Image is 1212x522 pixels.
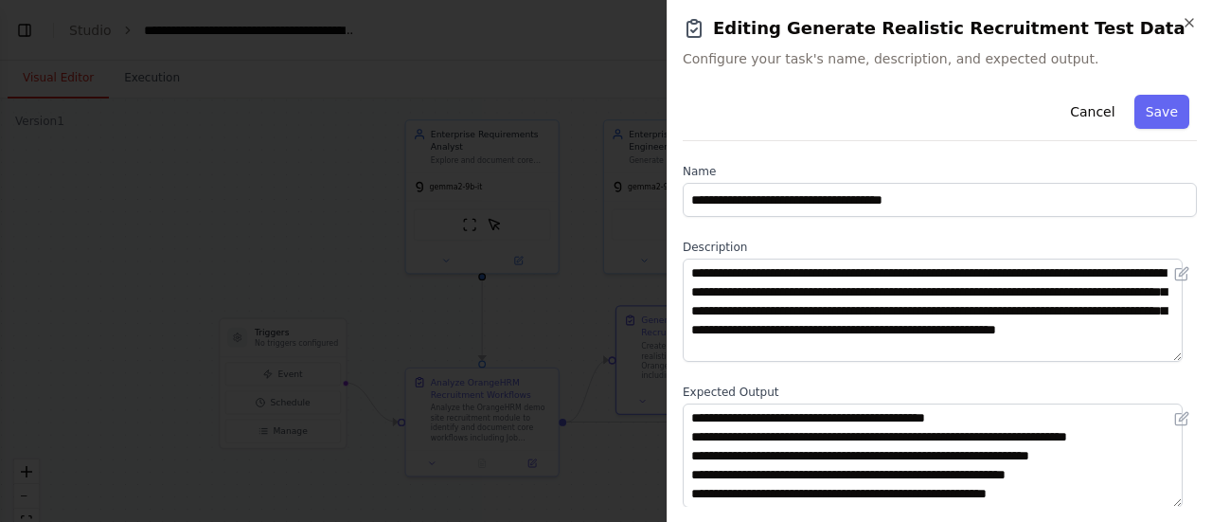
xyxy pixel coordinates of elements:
[683,164,1197,179] label: Name
[1170,407,1193,430] button: Open in editor
[1059,95,1126,129] button: Cancel
[683,49,1197,68] span: Configure your task's name, description, and expected output.
[683,240,1197,255] label: Description
[683,385,1197,400] label: Expected Output
[1170,262,1193,285] button: Open in editor
[683,15,1197,42] h2: Editing Generate Realistic Recruitment Test Data
[1134,95,1189,129] button: Save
